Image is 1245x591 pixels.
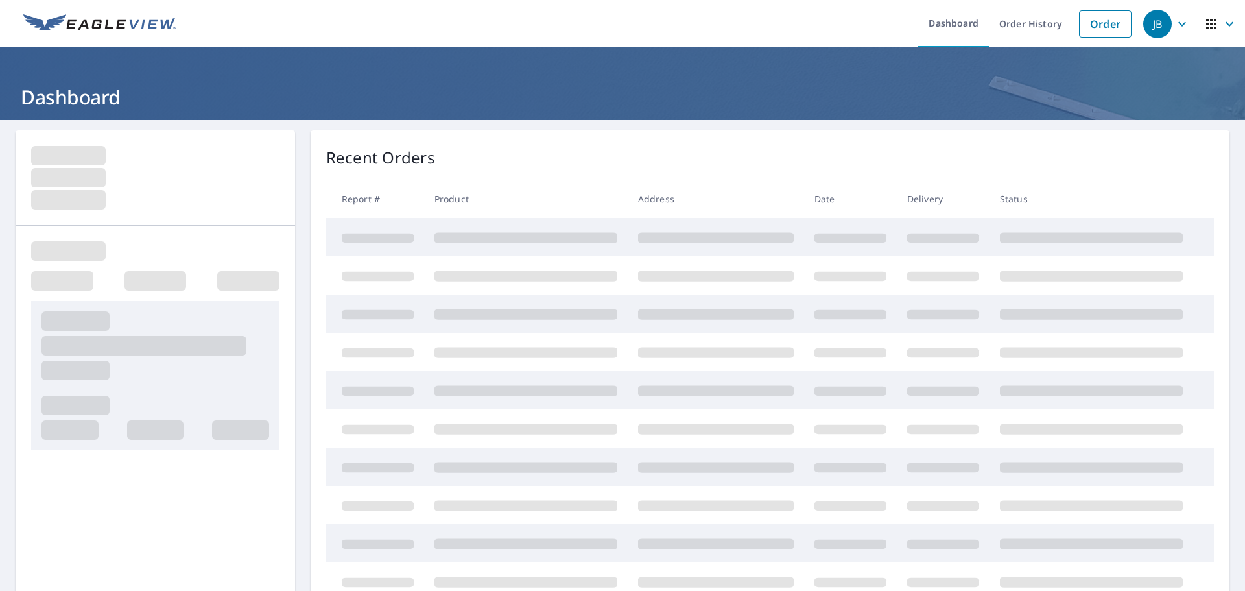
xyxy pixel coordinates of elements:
[990,180,1193,218] th: Status
[897,180,990,218] th: Delivery
[326,146,435,169] p: Recent Orders
[16,84,1229,110] h1: Dashboard
[1143,10,1172,38] div: JB
[23,14,176,34] img: EV Logo
[628,180,804,218] th: Address
[1079,10,1132,38] a: Order
[326,180,424,218] th: Report #
[424,180,628,218] th: Product
[804,180,897,218] th: Date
